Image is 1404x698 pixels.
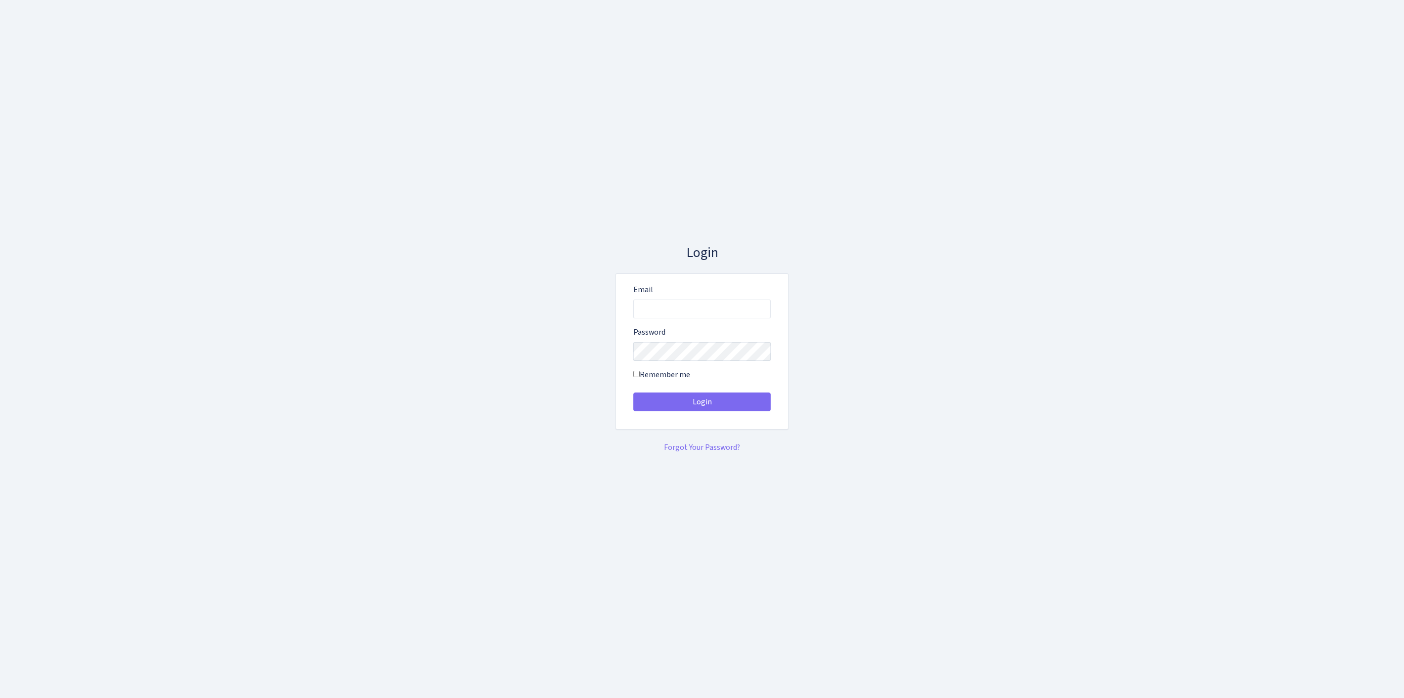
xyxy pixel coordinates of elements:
[633,371,640,377] input: Remember me
[633,393,771,411] button: Login
[633,369,690,381] label: Remember me
[633,284,653,296] label: Email
[664,442,740,453] a: Forgot Your Password?
[616,245,788,262] h3: Login
[633,326,665,338] label: Password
